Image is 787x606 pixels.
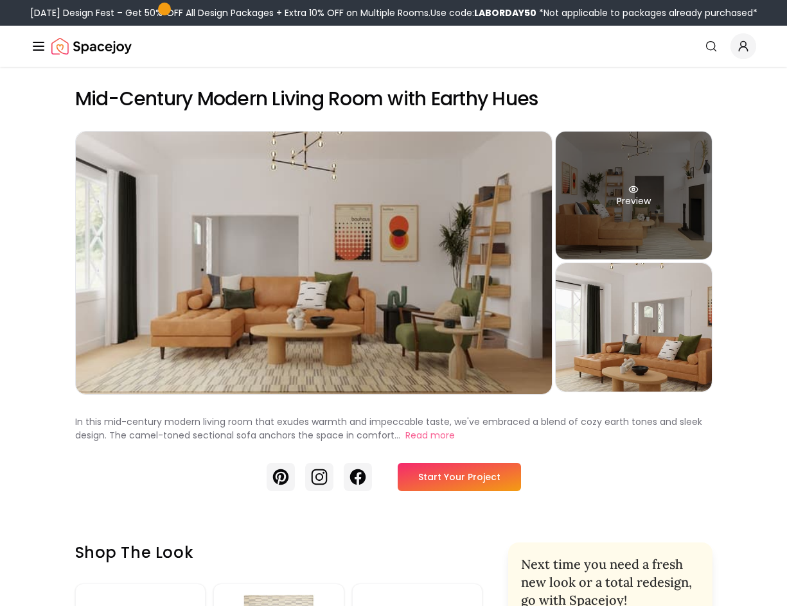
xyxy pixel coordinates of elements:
[51,33,132,59] img: Spacejoy Logo
[75,542,483,563] h3: Shop the look
[31,26,756,67] nav: Global
[430,6,536,19] span: Use code:
[556,132,712,259] div: Preview
[51,33,132,59] a: Spacejoy
[536,6,757,19] span: *Not applicable to packages already purchased*
[30,6,757,19] div: [DATE] Design Fest – Get 50% OFF All Design Packages + Extra 10% OFF on Multiple Rooms.
[405,429,455,442] button: Read more
[75,415,702,442] p: In this mid-century modern living room that exudes warmth and impeccable taste, we've embraced a ...
[75,87,712,110] h2: Mid-Century Modern Living Room with Earthy Hues
[474,6,536,19] b: LABORDAY50
[398,463,521,491] a: Start Your Project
